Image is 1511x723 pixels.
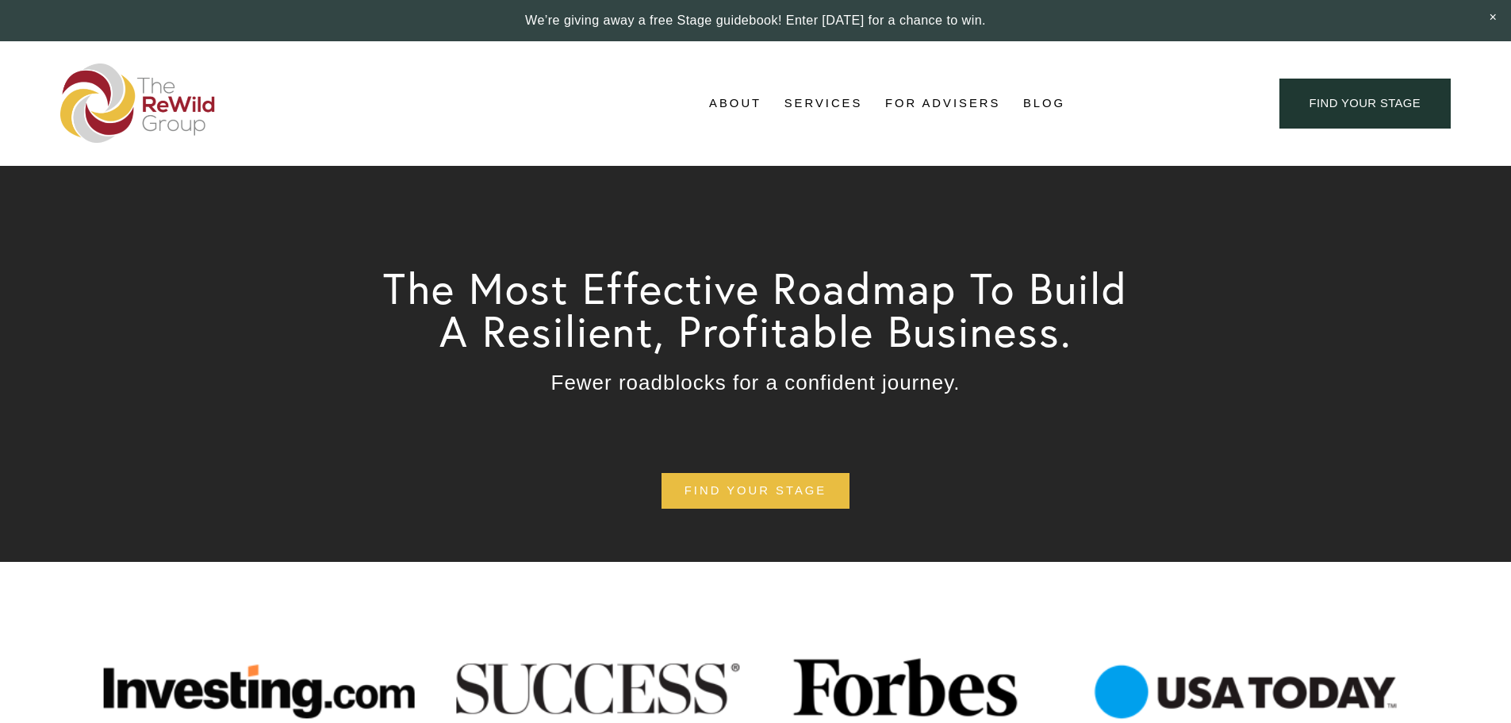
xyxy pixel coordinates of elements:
img: The ReWild Group [60,63,216,143]
a: find your stage [1279,79,1451,129]
span: About [709,93,761,114]
a: find your stage [662,473,849,509]
span: Services [784,93,863,114]
span: Fewer roadblocks for a confident journey. [551,371,961,394]
a: For Advisers [885,92,1000,116]
a: folder dropdown [784,92,863,116]
a: Blog [1023,92,1065,116]
span: The Most Effective Roadmap To Build A Resilient, Profitable Business. [383,261,1141,358]
a: folder dropdown [709,92,761,116]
